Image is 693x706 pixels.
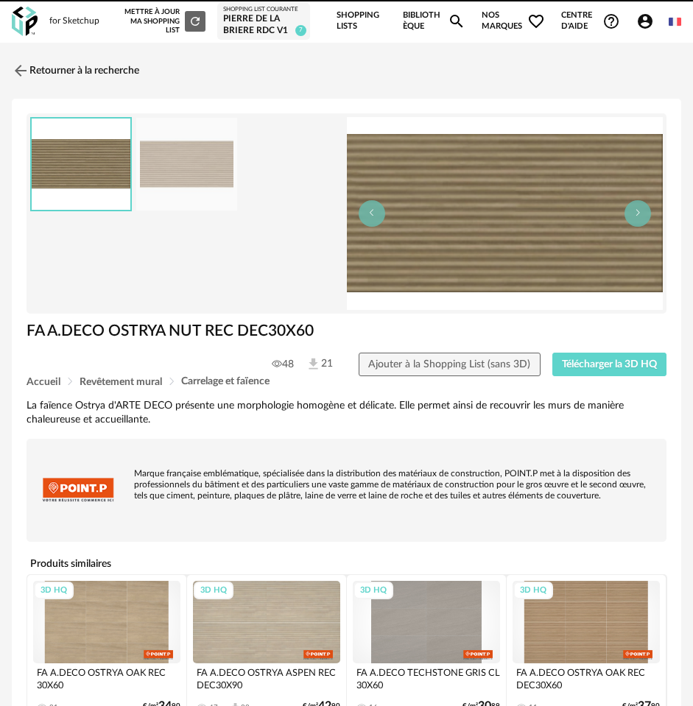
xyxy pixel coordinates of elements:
[27,554,666,574] h4: Produits similaires
[306,356,321,372] img: Téléchargements
[34,446,122,534] img: brand logo
[306,356,333,372] span: 21
[669,15,681,28] img: fr
[513,663,660,693] div: FA A.DECO OSTRYA OAK REC DEC30X60
[527,13,545,30] span: Heart Outline icon
[27,376,666,387] div: Breadcrumb
[27,321,666,341] h1: FA A.DECO OSTRYA NUT REC DEC30X60
[194,582,233,600] div: 3D HQ
[189,17,202,24] span: Refresh icon
[359,353,541,376] button: Ajouter à la Shopping List (sans 3D)
[636,13,654,30] span: Account Circle icon
[562,359,657,370] span: Télécharger la 3D HQ
[136,118,236,211] img: AST11852293-M.jpg
[223,13,305,36] div: pierre de la briere RDC V1
[223,6,305,13] div: Shopping List courante
[27,377,60,387] span: Accueil
[602,13,620,30] span: Help Circle Outline icon
[80,377,162,387] span: Revêtement mural
[32,119,130,211] img: thumbnail.png
[347,117,664,310] img: thumbnail.png
[295,25,306,36] span: 7
[368,359,530,370] span: Ajouter à la Shopping List (sans 3D)
[448,13,465,30] span: Magnify icon
[34,468,659,501] p: Marque française emblématique, spécialisée dans la distribution des matériaux de construction, PO...
[193,663,340,693] div: FA A.DECO OSTRYA ASPEN REC DEC30X90
[49,15,99,27] div: for Sketchup
[34,582,74,600] div: 3D HQ
[272,358,294,371] span: 48
[119,7,205,35] div: Mettre à jour ma Shopping List
[12,62,29,80] img: svg+xml;base64,PHN2ZyB3aWR0aD0iMjQiIGhlaWdodD0iMjQiIHZpZXdCb3g9IjAgMCAyNCAyNCIgZmlsbD0ibm9uZSIgeG...
[353,582,393,600] div: 3D HQ
[223,6,305,37] a: Shopping List courante pierre de la briere RDC V1 7
[636,13,661,30] span: Account Circle icon
[513,582,553,600] div: 3D HQ
[27,399,666,427] div: La faïence Ostrya d'ARTE DECO présente une morphologie homogène et délicate. Elle permet ainsi de...
[12,54,139,87] a: Retourner à la recherche
[181,376,270,386] span: Carrelage et faïence
[12,7,38,37] img: OXP
[33,663,180,693] div: FA A.DECO OSTRYA OAK REC 30X60
[353,663,500,693] div: FA A.DECO TECHSTONE GRIS CL 30X60
[552,353,667,376] button: Télécharger la 3D HQ
[561,10,620,32] span: Centre d'aideHelp Circle Outline icon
